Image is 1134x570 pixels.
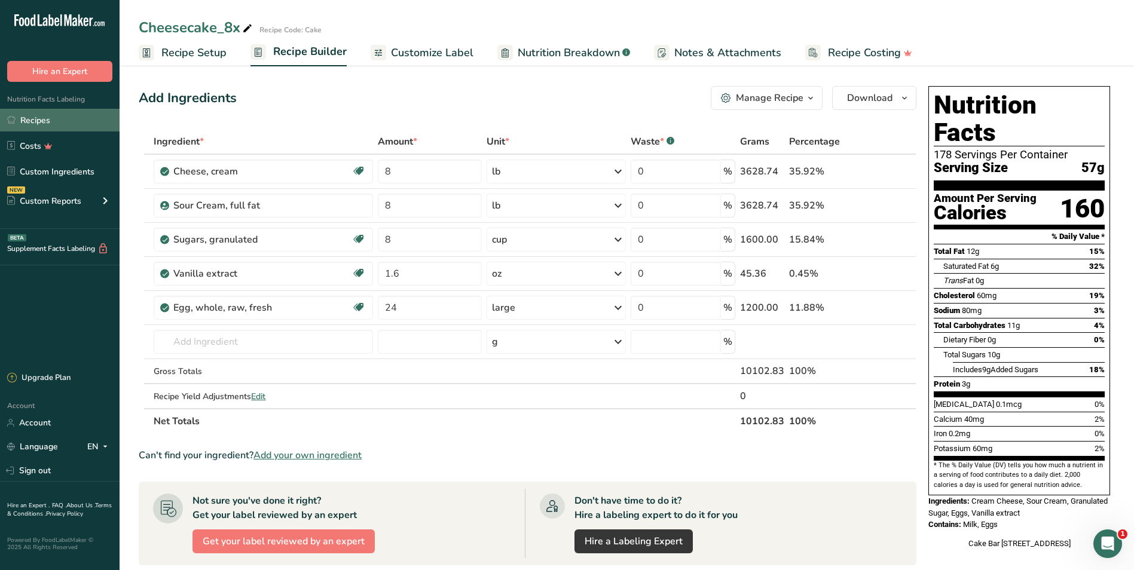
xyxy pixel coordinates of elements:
[674,45,781,61] span: Notes & Attachments
[1089,247,1105,256] span: 15%
[574,529,693,553] a: Hire a Labeling Expert
[962,379,970,388] span: 3g
[740,232,784,247] div: 1600.00
[711,86,823,110] button: Manage Recipe
[928,497,970,505] span: Ingredients:
[631,134,674,149] div: Waste
[740,266,784,281] div: 45.36
[789,134,840,149] span: Percentage
[934,291,975,300] span: Cholesterol
[497,39,630,66] a: Nutrition Breakdown
[46,510,83,518] a: Privacy Policy
[52,501,66,510] a: FAQ .
[154,365,372,378] div: Gross Totals
[139,39,227,66] a: Recipe Setup
[934,193,1037,204] div: Amount Per Serving
[740,301,784,315] div: 1200.00
[928,538,1110,550] div: Cake Bar [STREET_ADDRESS]
[977,291,997,300] span: 60mg
[934,400,994,409] span: [MEDICAL_DATA]
[789,301,860,315] div: 11.88%
[982,365,991,374] span: 9g
[928,520,961,529] span: Contains:
[789,232,860,247] div: 15.84%
[173,301,323,315] div: Egg, whole, raw, fresh
[151,408,737,433] th: Net Totals
[250,38,347,67] a: Recipe Builder
[1089,365,1105,374] span: 18%
[492,266,502,281] div: oz
[934,91,1105,146] h1: Nutrition Facts
[7,372,71,384] div: Upgrade Plan
[962,306,982,315] span: 80mg
[7,186,25,194] div: NEW
[253,448,362,462] span: Add your own ingredient
[192,529,375,553] button: Get your label reviewed by an expert
[789,198,860,213] div: 35.92%
[1095,400,1105,409] span: 0%
[487,134,509,149] span: Unit
[492,164,500,179] div: lb
[991,262,999,271] span: 6g
[139,448,916,462] div: Can't find your ingredient?
[1094,306,1105,315] span: 3%
[518,45,620,61] span: Nutrition Breakdown
[740,389,784,403] div: 0
[934,247,965,256] span: Total Fat
[173,232,323,247] div: Sugars, granulated
[654,39,781,66] a: Notes & Attachments
[964,415,984,424] span: 40mg
[787,408,862,433] th: 100%
[391,45,473,61] span: Customize Label
[943,350,986,359] span: Total Sugars
[740,364,784,378] div: 10102.83
[161,45,227,61] span: Recipe Setup
[7,61,112,82] button: Hire an Expert
[7,537,112,551] div: Powered By FoodLabelMaker © 2025 All Rights Reserved
[154,390,372,403] div: Recipe Yield Adjustments
[934,229,1105,244] section: % Daily Value *
[988,350,1000,359] span: 10g
[934,321,1005,330] span: Total Carbohydrates
[492,198,500,213] div: lb
[943,262,989,271] span: Saturated Fat
[1095,415,1105,424] span: 2%
[967,247,979,256] span: 12g
[976,276,984,285] span: 0g
[1118,529,1127,539] span: 1
[934,379,960,388] span: Protein
[1081,161,1105,176] span: 57g
[251,391,265,402] span: Edit
[963,520,998,529] span: Milk, Eggs
[273,44,347,60] span: Recipe Builder
[934,306,960,315] span: Sodium
[203,534,365,548] span: Get your label reviewed by an expert
[173,198,323,213] div: Sour Cream, full fat
[7,195,81,207] div: Custom Reports
[934,149,1105,161] div: 178 Servings Per Container
[8,234,26,241] div: BETA
[934,444,971,453] span: Potassium
[973,444,992,453] span: 60mg
[154,134,204,149] span: Ingredient
[1095,444,1105,453] span: 2%
[934,415,962,424] span: Calcium
[173,266,323,281] div: Vanilla extract
[574,494,738,522] div: Don't have time to do it? Hire a labeling expert to do it for you
[371,39,473,66] a: Customize Label
[1060,193,1105,225] div: 160
[738,408,787,433] th: 10102.83
[7,436,58,457] a: Language
[173,164,323,179] div: Cheese, cream
[934,461,1105,490] section: * The % Daily Value (DV) tells you how much a nutrient in a serving of food contributes to a dail...
[789,164,860,179] div: 35.92%
[1095,429,1105,438] span: 0%
[378,134,417,149] span: Amount
[66,501,95,510] a: About Us .
[139,17,255,38] div: Cheesecake_8x
[934,161,1008,176] span: Serving Size
[192,494,357,522] div: Not sure you've done it right? Get your label reviewed by an expert
[1089,291,1105,300] span: 19%
[996,400,1022,409] span: 0.1mcg
[789,266,860,281] div: 0.45%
